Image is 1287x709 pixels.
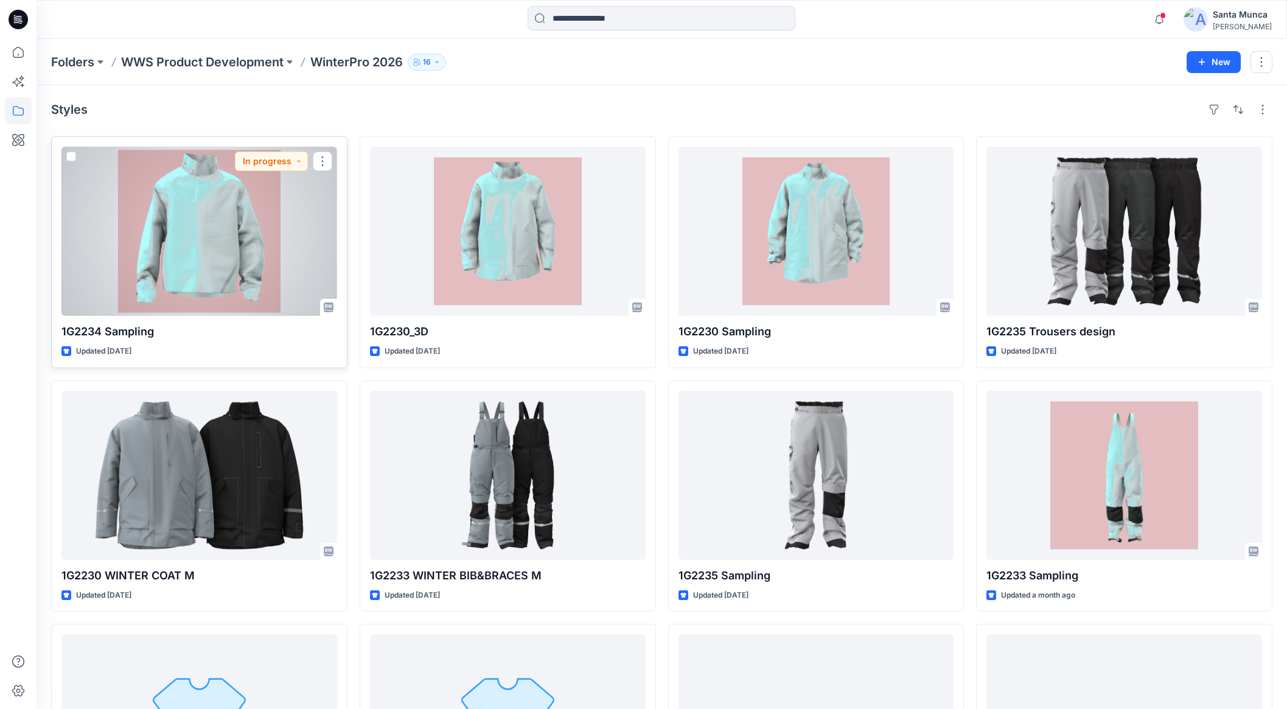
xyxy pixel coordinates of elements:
[678,391,954,560] a: 1G2235 Sampling
[986,323,1262,340] p: 1G2235 Trousers design
[61,147,337,316] a: 1G2234 Sampling
[121,54,284,71] a: WWS Product Development
[678,567,954,584] p: 1G2235 Sampling
[1184,7,1208,32] img: avatar
[61,567,337,584] p: 1G2230 WINTER COAT M
[51,54,94,71] a: Folders
[1213,22,1272,31] div: [PERSON_NAME]
[385,345,440,358] p: Updated [DATE]
[693,589,748,602] p: Updated [DATE]
[51,102,88,117] h4: Styles
[370,567,646,584] p: 1G2233 WINTER BIB&BRACES M
[408,54,446,71] button: 16
[61,391,337,560] a: 1G2230 WINTER COAT M
[693,345,748,358] p: Updated [DATE]
[385,589,440,602] p: Updated [DATE]
[678,323,954,340] p: 1G2230 Sampling
[1001,345,1056,358] p: Updated [DATE]
[61,323,337,340] p: 1G2234 Sampling
[76,589,131,602] p: Updated [DATE]
[423,55,431,69] p: 16
[370,323,646,340] p: 1G2230_3D
[986,391,1262,560] a: 1G2233 Sampling
[310,54,403,71] p: WinterPro 2026
[986,567,1262,584] p: 1G2233 Sampling
[370,391,646,560] a: 1G2233 WINTER BIB&BRACES M
[370,147,646,316] a: 1G2230_3D
[1187,51,1241,73] button: New
[678,147,954,316] a: 1G2230 Sampling
[76,345,131,358] p: Updated [DATE]
[986,147,1262,316] a: 1G2235 Trousers design
[1213,7,1272,22] div: Santa Munca
[1001,589,1075,602] p: Updated a month ago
